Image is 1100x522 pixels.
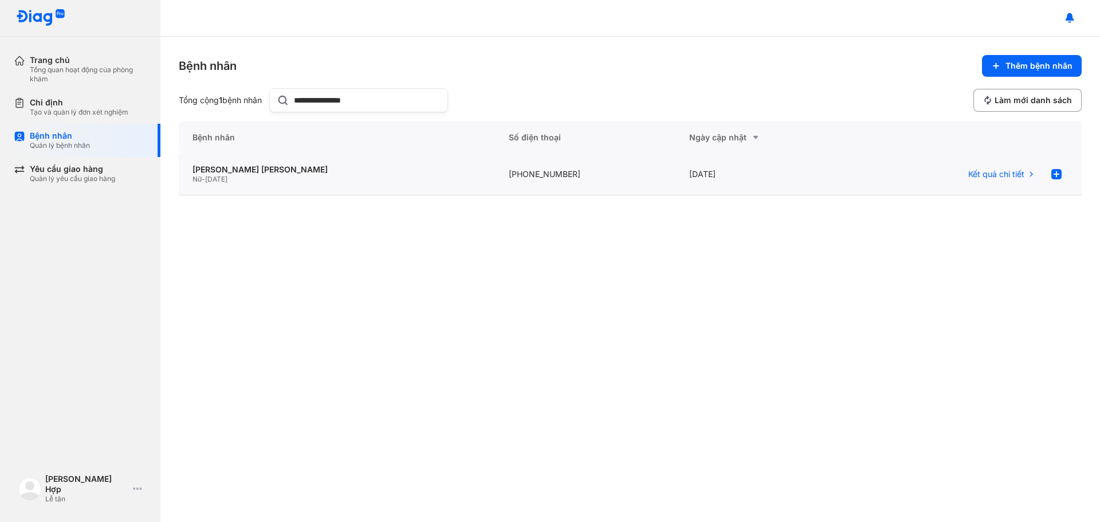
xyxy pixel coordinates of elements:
[495,121,675,154] div: Số điện thoại
[1005,61,1072,71] span: Thêm bệnh nhân
[30,174,115,183] div: Quản lý yêu cầu giao hàng
[18,477,41,500] img: logo
[192,164,481,175] div: [PERSON_NAME] [PERSON_NAME]
[45,494,128,504] div: Lễ tân
[179,121,495,154] div: Bệnh nhân
[219,95,222,105] span: 1
[973,89,1082,112] button: Làm mới danh sách
[495,154,675,195] div: [PHONE_NUMBER]
[30,97,128,108] div: Chỉ định
[30,108,128,117] div: Tạo và quản lý đơn xét nghiệm
[30,131,90,141] div: Bệnh nhân
[202,175,205,183] span: -
[192,175,202,183] span: Nữ
[30,164,115,174] div: Yêu cầu giao hàng
[45,474,128,494] div: [PERSON_NAME] Hợp
[982,55,1082,77] button: Thêm bệnh nhân
[179,95,265,105] div: Tổng cộng bệnh nhân
[30,55,147,65] div: Trang chủ
[689,131,842,144] div: Ngày cập nhật
[675,154,856,195] div: [DATE]
[30,141,90,150] div: Quản lý bệnh nhân
[205,175,227,183] span: [DATE]
[995,95,1072,105] span: Làm mới danh sách
[30,65,147,84] div: Tổng quan hoạt động của phòng khám
[16,9,65,27] img: logo
[968,169,1024,179] span: Kết quả chi tiết
[179,58,237,74] div: Bệnh nhân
